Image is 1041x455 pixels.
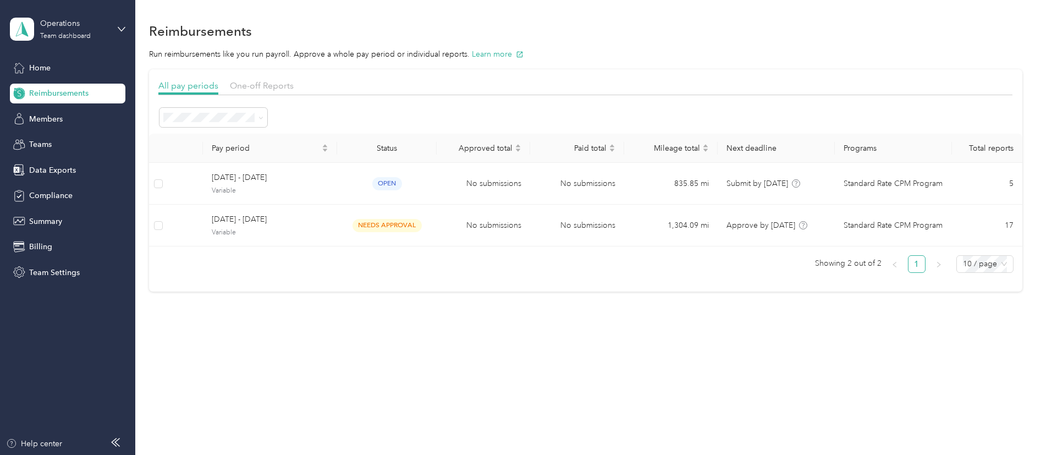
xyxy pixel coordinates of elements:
[702,147,709,154] span: caret-down
[956,255,1014,273] div: Page Size
[624,134,718,163] th: Mileage total
[633,144,700,153] span: Mileage total
[886,255,904,273] li: Previous Page
[835,134,952,163] th: Programs
[352,219,422,232] span: needs approval
[212,213,329,226] span: [DATE] - [DATE]
[230,80,294,91] span: One-off Reports
[212,172,329,184] span: [DATE] - [DATE]
[29,190,73,201] span: Compliance
[702,142,709,149] span: caret-up
[624,205,718,246] td: 1,304.09 mi
[149,48,1022,60] p: Run reimbursements like you run payroll. Approve a whole pay period or individual reports.
[437,163,530,205] td: No submissions
[372,177,402,190] span: open
[624,163,718,205] td: 835.85 mi
[952,134,1022,163] th: Total reports
[952,163,1022,205] td: 5
[40,18,109,29] div: Operations
[844,220,943,232] span: Standard Rate CPM Program
[472,48,524,60] button: Learn more
[609,147,615,154] span: caret-down
[726,221,795,230] span: Approve by [DATE]
[40,33,91,40] div: Team dashboard
[149,25,252,37] h1: Reimbursements
[212,144,320,153] span: Pay period
[212,186,329,196] span: Variable
[6,438,62,449] button: Help center
[539,144,606,153] span: Paid total
[930,255,948,273] button: right
[908,256,925,272] a: 1
[891,261,898,268] span: left
[29,87,89,99] span: Reimbursements
[346,144,428,153] div: Status
[844,178,943,190] span: Standard Rate CPM Program
[29,165,76,176] span: Data Exports
[203,134,338,163] th: Pay period
[530,163,624,205] td: No submissions
[815,255,882,272] span: Showing 2 out of 2
[886,255,904,273] button: left
[212,228,329,238] span: Variable
[437,205,530,246] td: No submissions
[445,144,513,153] span: Approved total
[29,241,52,253] span: Billing
[930,255,948,273] li: Next Page
[29,139,52,150] span: Teams
[726,179,788,188] span: Submit by [DATE]
[515,147,521,154] span: caret-down
[29,113,63,125] span: Members
[515,142,521,149] span: caret-up
[979,393,1041,455] iframe: Everlance-gr Chat Button Frame
[322,142,328,149] span: caret-up
[158,80,218,91] span: All pay periods
[29,62,51,74] span: Home
[609,142,615,149] span: caret-up
[437,134,530,163] th: Approved total
[718,134,835,163] th: Next deadline
[952,205,1022,246] td: 17
[322,147,328,154] span: caret-down
[530,205,624,246] td: No submissions
[935,261,942,268] span: right
[29,267,80,278] span: Team Settings
[963,256,1007,272] span: 10 / page
[29,216,62,227] span: Summary
[908,255,926,273] li: 1
[530,134,624,163] th: Paid total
